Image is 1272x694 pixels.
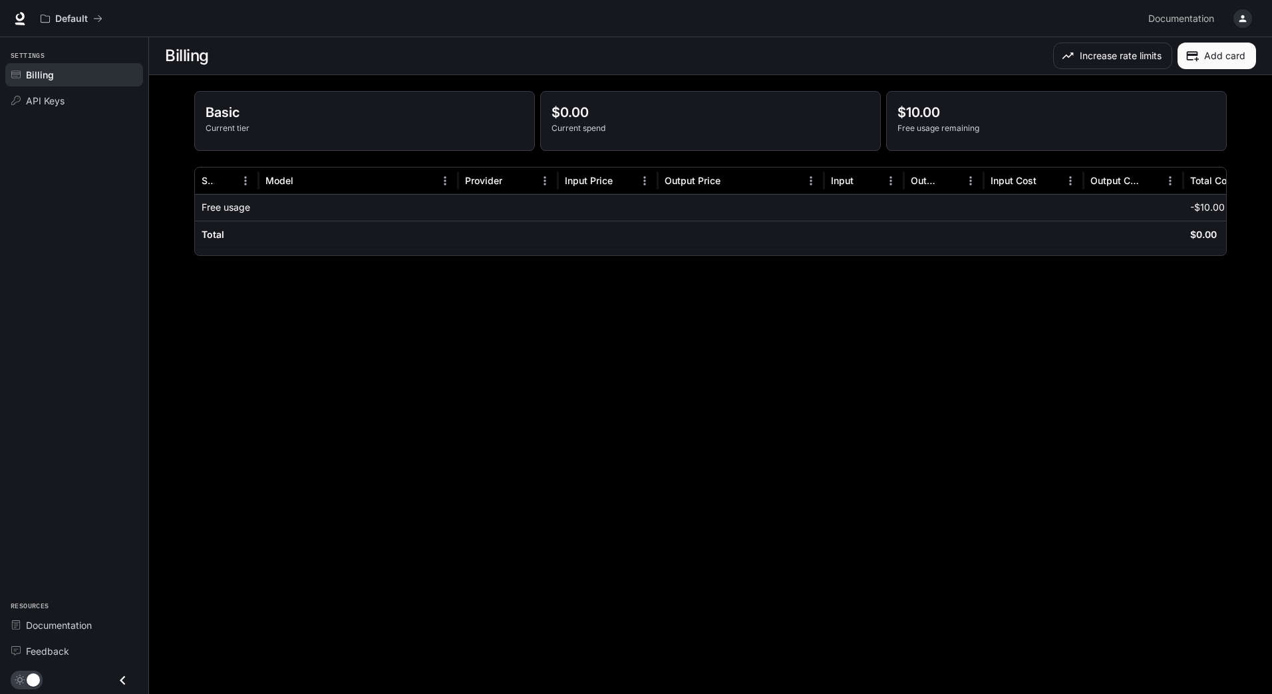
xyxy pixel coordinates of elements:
[1190,175,1235,186] div: Total Cost
[435,171,455,191] button: Menu
[465,175,502,186] div: Provider
[881,171,901,191] button: Menu
[1053,43,1172,69] button: Increase rate limits
[1178,43,1256,69] button: Add card
[855,171,875,191] button: Sort
[5,63,143,86] a: Billing
[1190,201,1225,214] p: -$10.00
[535,171,555,191] button: Menu
[991,175,1036,186] div: Input Cost
[165,43,209,69] h1: Billing
[1140,171,1160,191] button: Sort
[1038,171,1058,191] button: Sort
[831,175,854,186] div: Input
[216,171,236,191] button: Sort
[26,68,54,82] span: Billing
[552,122,870,134] p: Current spend
[295,171,315,191] button: Sort
[206,122,524,134] p: Current tier
[911,175,939,186] div: Output
[552,102,870,122] p: $0.00
[26,94,65,108] span: API Keys
[35,5,108,32] button: All workspaces
[55,13,88,25] p: Default
[26,618,92,632] span: Documentation
[202,201,250,214] p: Free usage
[565,175,613,186] div: Input Price
[665,175,720,186] div: Output Price
[202,175,214,186] div: Service
[897,102,1215,122] p: $10.00
[1148,11,1214,27] span: Documentation
[5,614,143,637] a: Documentation
[1190,228,1217,241] h6: $0.00
[897,122,1215,134] p: Free usage remaining
[265,175,293,186] div: Model
[635,171,655,191] button: Menu
[1060,171,1080,191] button: Menu
[5,89,143,112] a: API Keys
[26,644,69,658] span: Feedback
[202,228,224,241] h6: Total
[27,672,40,687] span: Dark mode toggle
[206,102,524,122] p: Basic
[801,171,821,191] button: Menu
[108,667,138,694] button: Close drawer
[5,639,143,663] a: Feedback
[1160,171,1180,191] button: Menu
[1090,175,1139,186] div: Output Cost
[1143,5,1224,32] a: Documentation
[941,171,961,191] button: Sort
[614,171,634,191] button: Sort
[236,171,255,191] button: Menu
[722,171,742,191] button: Sort
[504,171,524,191] button: Sort
[961,171,981,191] button: Menu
